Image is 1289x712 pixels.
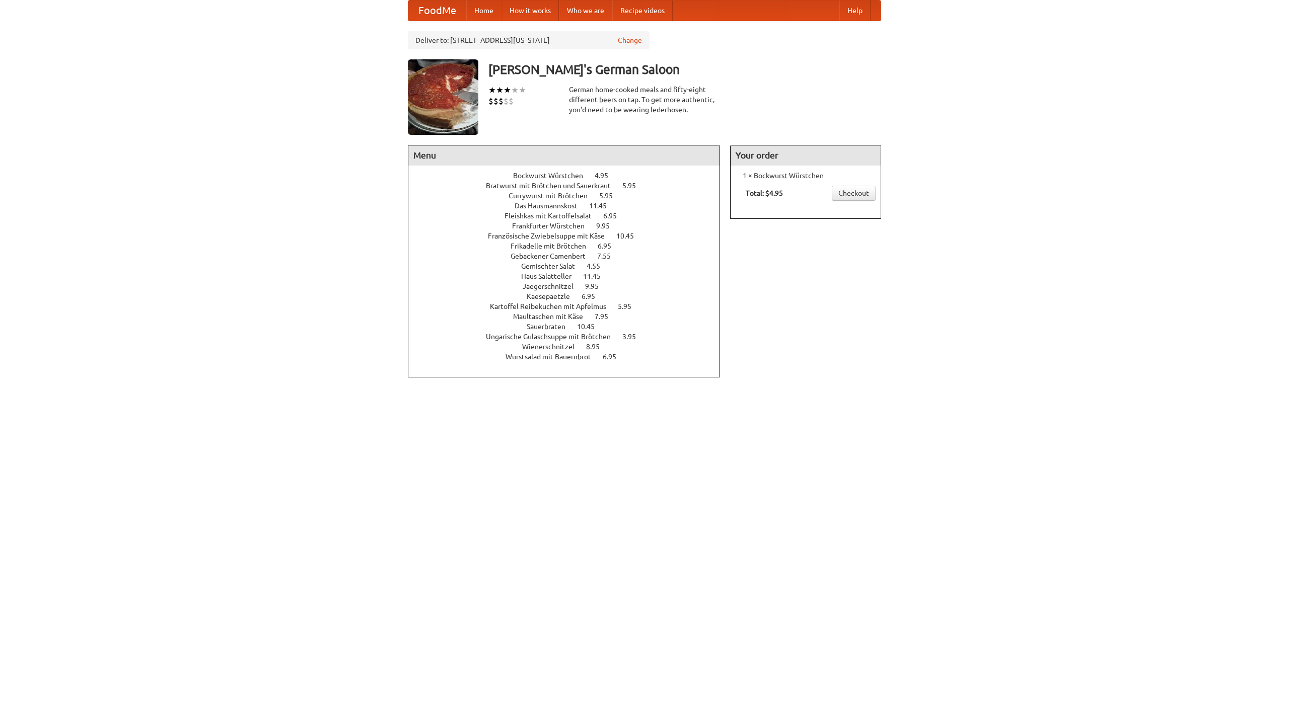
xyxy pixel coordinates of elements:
span: 5.95 [622,182,646,190]
li: ★ [511,85,519,96]
a: Wienerschnitzel 8.95 [522,343,618,351]
a: Frikadelle mit Brötchen 6.95 [511,242,630,250]
a: Fleishkas mit Kartoffelsalat 6.95 [505,212,635,220]
li: ★ [504,85,511,96]
a: Who we are [559,1,612,21]
a: Jaegerschnitzel 9.95 [523,282,617,290]
span: 9.95 [585,282,609,290]
span: Frankfurter Würstchen [512,222,595,230]
a: Currywurst mit Brötchen 5.95 [509,192,631,200]
span: Wienerschnitzel [522,343,585,351]
a: Maultaschen mit Käse 7.95 [513,312,627,321]
li: $ [504,96,509,107]
span: 4.55 [587,262,610,270]
li: 1 × Bockwurst Würstchen [736,171,876,181]
h4: Menu [408,145,720,166]
span: Französische Zwiebelsuppe mit Käse [488,232,615,240]
a: Ungarische Gulaschsuppe mit Brötchen 3.95 [486,333,655,341]
span: Sauerbraten [527,323,576,331]
a: Bockwurst Würstchen 4.95 [513,172,627,180]
span: Gebackener Camenbert [511,252,596,260]
a: Gebackener Camenbert 7.55 [511,252,629,260]
li: $ [498,96,504,107]
a: Französische Zwiebelsuppe mit Käse 10.45 [488,232,653,240]
span: 7.55 [597,252,621,260]
li: ★ [519,85,526,96]
div: German home-cooked meals and fifty-eight different beers on tap. To get more authentic, you'd nee... [569,85,720,115]
a: Recipe videos [612,1,673,21]
span: 11.45 [589,202,617,210]
span: 6.95 [603,353,626,361]
span: Das Hausmannskost [515,202,588,210]
li: ★ [496,85,504,96]
a: Frankfurter Würstchen 9.95 [512,222,628,230]
span: Bockwurst Würstchen [513,172,593,180]
li: ★ [488,85,496,96]
a: Wurstsalad mit Bauernbrot 6.95 [506,353,635,361]
span: Fleishkas mit Kartoffelsalat [505,212,602,220]
a: Haus Salatteller 11.45 [521,272,619,280]
a: How it works [502,1,559,21]
span: 5.95 [618,302,641,310]
span: 6.95 [598,242,621,250]
h4: Your order [731,145,881,166]
span: Bratwurst mit Brötchen und Sauerkraut [486,182,621,190]
a: FoodMe [408,1,466,21]
span: 6.95 [603,212,627,220]
h3: [PERSON_NAME]'s German Saloon [488,59,881,80]
a: Kartoffel Reibekuchen mit Apfelmus 5.95 [490,302,650,310]
a: Gemischter Salat 4.55 [521,262,619,270]
span: Currywurst mit Brötchen [509,192,598,200]
span: Maultaschen mit Käse [513,312,593,321]
a: Checkout [832,186,876,201]
span: Kaesepaetzle [527,292,580,300]
img: angular.jpg [408,59,478,135]
b: Total: $4.95 [746,189,783,197]
span: Gemischter Salat [521,262,585,270]
span: 8.95 [586,343,610,351]
span: Frikadelle mit Brötchen [511,242,596,250]
span: 10.45 [616,232,644,240]
span: 5.95 [599,192,623,200]
span: 10.45 [577,323,605,331]
li: $ [509,96,514,107]
a: Das Hausmannskost 11.45 [515,202,625,210]
div: Deliver to: [STREET_ADDRESS][US_STATE] [408,31,650,49]
a: Change [618,35,642,45]
a: Home [466,1,502,21]
span: 11.45 [583,272,611,280]
span: 3.95 [622,333,646,341]
a: Sauerbraten 10.45 [527,323,613,331]
span: 9.95 [596,222,620,230]
span: Jaegerschnitzel [523,282,584,290]
a: Bratwurst mit Brötchen und Sauerkraut 5.95 [486,182,655,190]
a: Help [839,1,871,21]
a: Kaesepaetzle 6.95 [527,292,614,300]
li: $ [493,96,498,107]
li: $ [488,96,493,107]
span: Kartoffel Reibekuchen mit Apfelmus [490,302,616,310]
span: Haus Salatteller [521,272,582,280]
span: 6.95 [582,292,605,300]
span: Wurstsalad mit Bauernbrot [506,353,601,361]
span: Ungarische Gulaschsuppe mit Brötchen [486,333,621,341]
span: 4.95 [595,172,618,180]
span: 7.95 [595,312,618,321]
